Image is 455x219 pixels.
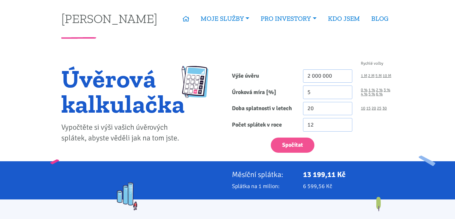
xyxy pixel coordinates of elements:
a: MOJE SLUŽBY [195,11,255,26]
label: Doba splatnosti v letech [227,102,299,115]
span: Rychlé volby [361,62,383,66]
a: 2 M [368,74,374,78]
a: 4 % [361,92,367,96]
a: 5 % [368,92,375,96]
a: PRO INVESTORY [255,11,322,26]
a: 15 [366,106,371,110]
a: 20 [372,106,376,110]
a: 6 % [376,92,383,96]
label: Počet splátek v roce [227,118,299,132]
a: KDO JSEM [322,11,366,26]
a: 5 M [375,74,382,78]
a: 3 % [384,88,390,92]
p: Splátka na 1 milion: [232,182,294,191]
a: BLOG [366,11,394,26]
a: 30 [382,106,387,110]
a: 10 M [383,74,391,78]
a: 1 % [368,88,375,92]
p: 13 199,11 Kč [303,170,394,179]
a: 10 [361,106,365,110]
a: 25 [377,106,381,110]
a: 2 % [376,88,383,92]
p: Vypočtěte si výši vašich úvěrových splátek, abyste věděli jak na tom jste. [61,122,185,144]
a: 1 M [361,74,367,78]
label: Úroková míra [%] [227,86,299,99]
a: 0 % [361,88,367,92]
p: Měsíční splátka: [232,170,294,179]
p: 6 599,56 Kč [303,182,394,191]
h1: Úvěrová kalkulačka [61,66,185,116]
a: [PERSON_NAME] [61,12,157,25]
label: Výše úvěru [227,69,299,83]
button: Spočítat [271,138,314,153]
